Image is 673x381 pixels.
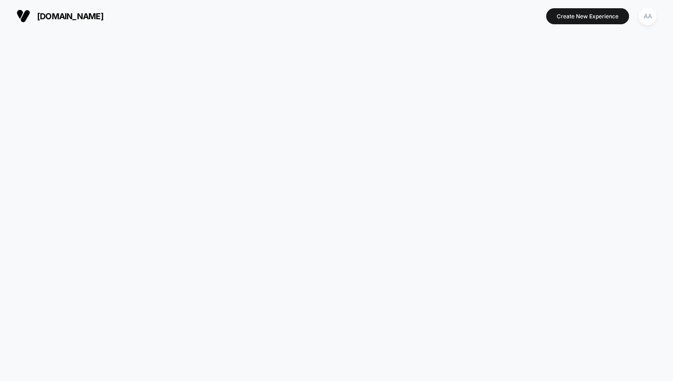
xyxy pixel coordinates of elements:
[639,7,657,25] div: AA
[37,11,103,21] span: [DOMAIN_NAME]
[14,9,106,23] button: [DOMAIN_NAME]
[16,9,30,23] img: Visually logo
[546,8,629,24] button: Create New Experience
[636,7,659,26] button: AA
